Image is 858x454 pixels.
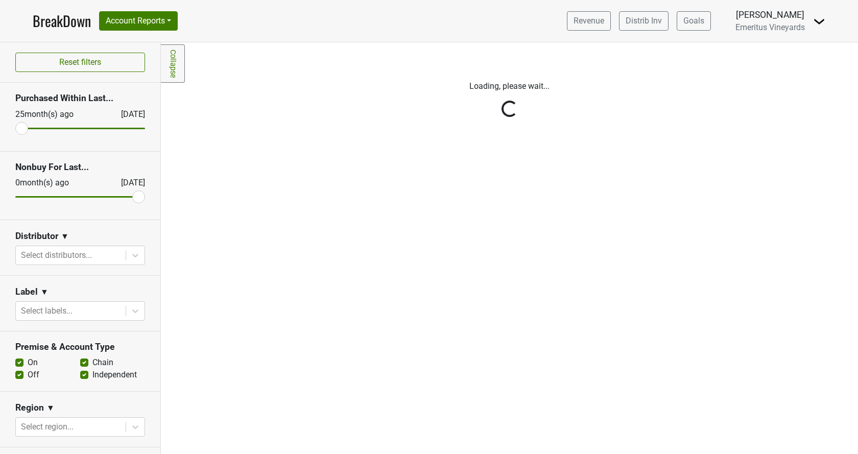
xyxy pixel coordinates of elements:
[619,11,669,31] a: Distrib Inv
[735,22,805,32] span: Emeritus Vineyards
[567,11,611,31] a: Revenue
[735,8,805,21] div: [PERSON_NAME]
[33,10,91,32] a: BreakDown
[161,44,185,83] a: Collapse
[813,15,825,28] img: Dropdown Menu
[226,80,793,92] p: Loading, please wait...
[99,11,178,31] button: Account Reports
[677,11,711,31] a: Goals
